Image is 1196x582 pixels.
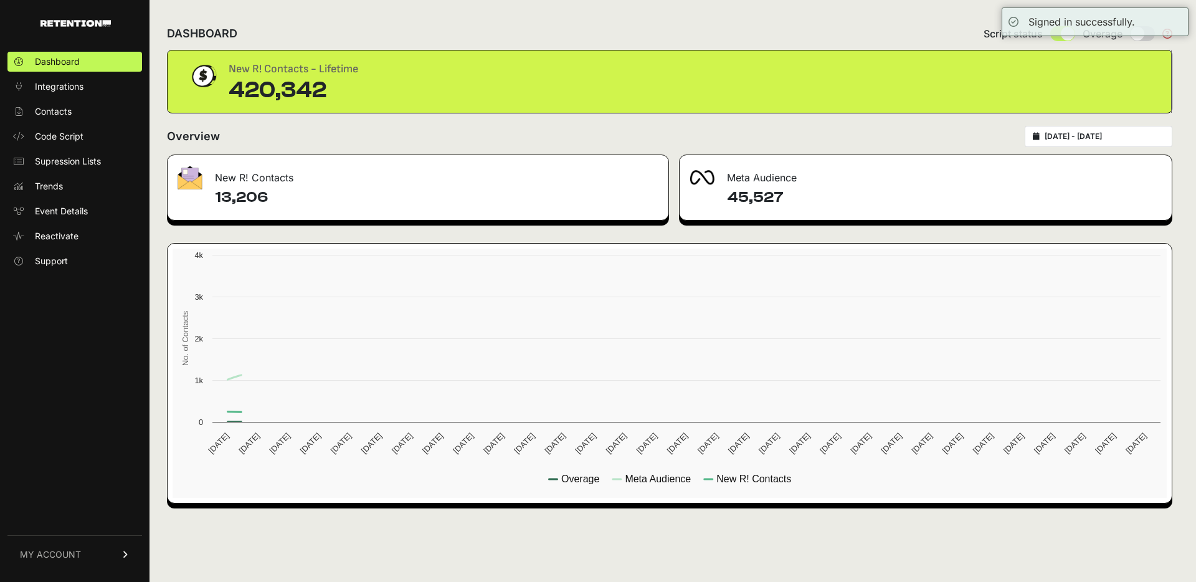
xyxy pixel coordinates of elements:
[716,474,791,484] text: New R! Contacts
[7,151,142,171] a: Supression Lists
[7,535,142,573] a: MY ACCOUNT
[206,431,230,456] text: [DATE]
[215,188,658,208] h4: 13,206
[451,431,475,456] text: [DATE]
[35,80,83,93] span: Integrations
[1032,431,1056,456] text: [DATE]
[199,417,203,427] text: 0
[7,102,142,122] a: Contacts
[7,226,142,246] a: Reactivate
[1063,431,1087,456] text: [DATE]
[35,255,68,267] span: Support
[194,334,203,343] text: 2k
[35,105,72,118] span: Contacts
[178,166,202,189] img: fa-envelope-19ae18322b30453b285274b1b8af3d052b27d846a4fbe8435d1a52b978f639a2.png
[543,431,567,456] text: [DATE]
[941,431,965,456] text: [DATE]
[187,60,219,92] img: dollar-coin-05c43ed7efb7bc0c12610022525b4bbbb207c7efeef5aecc26f025e68dcafac9.png
[20,548,81,561] span: MY ACCOUNT
[690,170,714,185] img: fa-meta-2f981b61bb99beabf952f7030308934f19ce035c18b003e963880cc3fabeebb7.png
[1093,431,1118,456] text: [DATE]
[167,128,220,145] h2: Overview
[574,431,598,456] text: [DATE]
[194,376,203,385] text: 1k
[237,431,261,456] text: [DATE]
[35,230,78,242] span: Reactivate
[1028,14,1135,29] div: Signed in successfully.
[625,474,691,484] text: Meta Audience
[35,155,101,168] span: Supression Lists
[727,188,1162,208] h4: 45,527
[229,60,358,78] div: New R! Contacts - Lifetime
[561,474,599,484] text: Overage
[482,431,506,456] text: [DATE]
[7,176,142,196] a: Trends
[420,431,445,456] text: [DATE]
[359,431,384,456] text: [DATE]
[194,250,203,260] text: 4k
[680,155,1172,193] div: Meta Audience
[7,52,142,72] a: Dashboard
[168,155,668,193] div: New R! Contacts
[329,431,353,456] text: [DATE]
[880,431,904,456] text: [DATE]
[818,431,842,456] text: [DATE]
[848,431,873,456] text: [DATE]
[604,431,629,456] text: [DATE]
[1124,431,1148,456] text: [DATE]
[635,431,659,456] text: [DATE]
[512,431,536,456] text: [DATE]
[7,251,142,271] a: Support
[194,292,203,302] text: 3k
[268,431,292,456] text: [DATE]
[984,26,1043,41] span: Script status
[1002,431,1026,456] text: [DATE]
[298,431,323,456] text: [DATE]
[665,431,690,456] text: [DATE]
[7,126,142,146] a: Code Script
[35,130,83,143] span: Code Script
[971,431,995,456] text: [DATE]
[910,431,934,456] text: [DATE]
[35,55,80,68] span: Dashboard
[181,311,190,366] text: No. of Contacts
[229,78,358,103] div: 420,342
[35,205,88,217] span: Event Details
[726,431,751,456] text: [DATE]
[40,20,111,27] img: Retention.com
[787,431,812,456] text: [DATE]
[35,180,63,193] span: Trends
[757,431,781,456] text: [DATE]
[7,201,142,221] a: Event Details
[7,77,142,97] a: Integrations
[167,25,237,42] h2: DASHBOARD
[696,431,720,456] text: [DATE]
[390,431,414,456] text: [DATE]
